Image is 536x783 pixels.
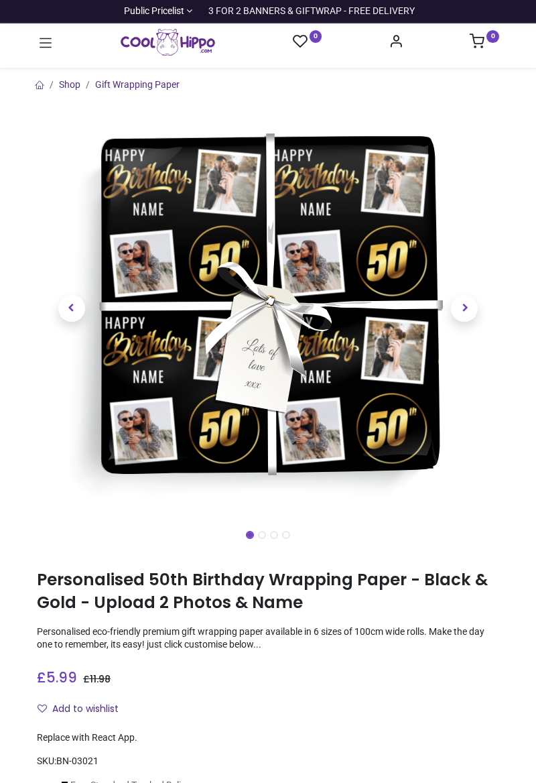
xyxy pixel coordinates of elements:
span: BN-03021 [56,756,98,766]
a: Next [430,168,500,449]
sup: 0 [486,30,499,43]
span: £ [83,672,111,686]
span: Next [451,295,478,322]
span: £ [37,668,77,687]
span: 11.98 [90,672,111,686]
img: Personalised 50th Birthday Wrapping Paper - Black & Gold - Upload 2 Photos & Name [67,107,469,509]
a: Gift Wrapping Paper [95,79,180,90]
p: Personalised eco-friendly premium gift wrapping paper available in 6 sizes of 100cm wide rolls. M... [37,625,499,652]
a: Logo of Cool Hippo [121,29,215,56]
span: Previous [58,295,85,322]
a: Public Pricelist [121,5,193,18]
h1: Personalised 50th Birthday Wrapping Paper - Black & Gold - Upload 2 Photos & Name [37,568,499,615]
button: Add to wishlistAdd to wishlist [37,698,130,721]
span: Public Pricelist [124,5,184,18]
i: Add to wishlist [38,704,47,713]
img: Cool Hippo [121,29,215,56]
div: SKU: [37,755,499,768]
sup: 0 [310,30,322,43]
a: Previous [37,168,107,449]
a: 0 [293,34,322,50]
a: Shop [59,79,80,90]
span: 5.99 [46,668,77,687]
div: Replace with React App. [37,731,499,745]
a: 0 [470,38,499,48]
a: Account Info [389,38,403,48]
div: 3 FOR 2 BANNERS & GIFTWRAP - FREE DELIVERY [208,5,415,18]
